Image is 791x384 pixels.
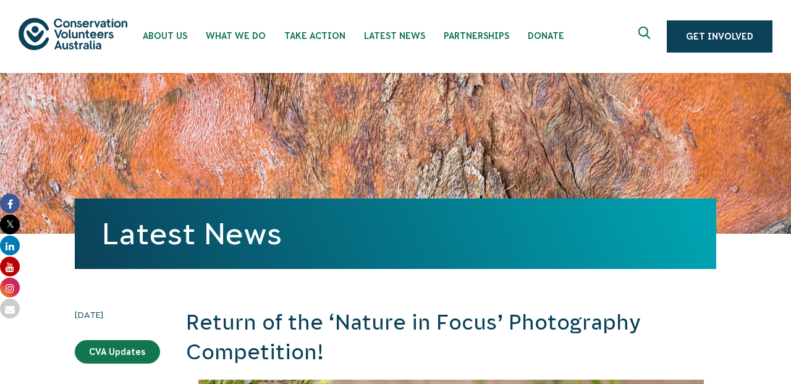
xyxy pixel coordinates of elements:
img: logo.svg [19,18,127,49]
a: CVA Updates [75,340,160,364]
span: What We Do [206,31,266,41]
span: Donate [528,31,564,41]
a: Latest News [102,217,282,250]
span: Latest News [364,31,425,41]
span: Partnerships [444,31,509,41]
time: [DATE] [75,308,160,322]
h2: Return of the ‘Nature in Focus’ Photography Competition! [186,308,716,367]
span: Expand search box [638,27,654,46]
button: Expand search box Close search box [631,22,661,51]
a: Get Involved [667,20,772,53]
span: Take Action [284,31,345,41]
span: About Us [143,31,187,41]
